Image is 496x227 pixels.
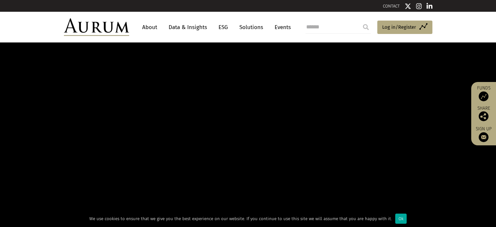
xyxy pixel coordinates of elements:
[479,132,488,142] img: Sign up to our newsletter
[236,21,266,33] a: Solutions
[215,21,231,33] a: ESG
[139,21,160,33] a: About
[474,85,493,101] a: Funds
[359,21,372,34] input: Submit
[427,3,432,9] img: Linkedin icon
[377,21,432,34] a: Log in/Register
[474,126,493,142] a: Sign up
[383,4,400,8] a: CONTACT
[64,18,129,36] img: Aurum
[395,214,407,224] div: Ok
[416,3,422,9] img: Instagram icon
[165,21,210,33] a: Data & Insights
[479,91,488,101] img: Access Funds
[479,111,488,121] img: Share this post
[271,21,291,33] a: Events
[382,23,416,31] span: Log in/Register
[405,3,411,9] img: Twitter icon
[474,106,493,121] div: Share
